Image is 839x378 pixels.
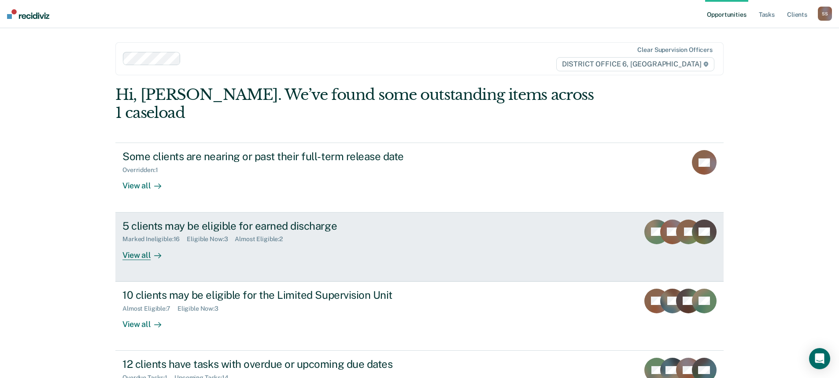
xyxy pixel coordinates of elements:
[122,174,172,191] div: View all
[809,348,830,369] div: Open Intercom Messenger
[122,235,187,243] div: Marked Ineligible : 16
[122,312,172,329] div: View all
[122,358,432,371] div: 12 clients have tasks with overdue or upcoming due dates
[7,9,49,19] img: Recidiviz
[556,57,714,71] span: DISTRICT OFFICE 6, [GEOGRAPHIC_DATA]
[235,235,290,243] div: Almost Eligible : 2
[122,220,432,232] div: 5 clients may be eligible for earned discharge
[177,305,225,312] div: Eligible Now : 3
[122,166,165,174] div: Overridden : 1
[818,7,832,21] button: SS
[122,289,432,301] div: 10 clients may be eligible for the Limited Supervision Unit
[637,46,712,54] div: Clear supervision officers
[122,150,432,163] div: Some clients are nearing or past their full-term release date
[122,305,177,312] div: Almost Eligible : 7
[115,86,602,122] div: Hi, [PERSON_NAME]. We’ve found some outstanding items across 1 caseload
[187,235,235,243] div: Eligible Now : 3
[115,282,724,351] a: 10 clients may be eligible for the Limited Supervision UnitAlmost Eligible:7Eligible Now:3View all
[115,143,724,212] a: Some clients are nearing or past their full-term release dateOverridden:1View all
[122,243,172,260] div: View all
[818,7,832,21] div: S S
[115,213,724,282] a: 5 clients may be eligible for earned dischargeMarked Ineligible:16Eligible Now:3Almost Eligible:2...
